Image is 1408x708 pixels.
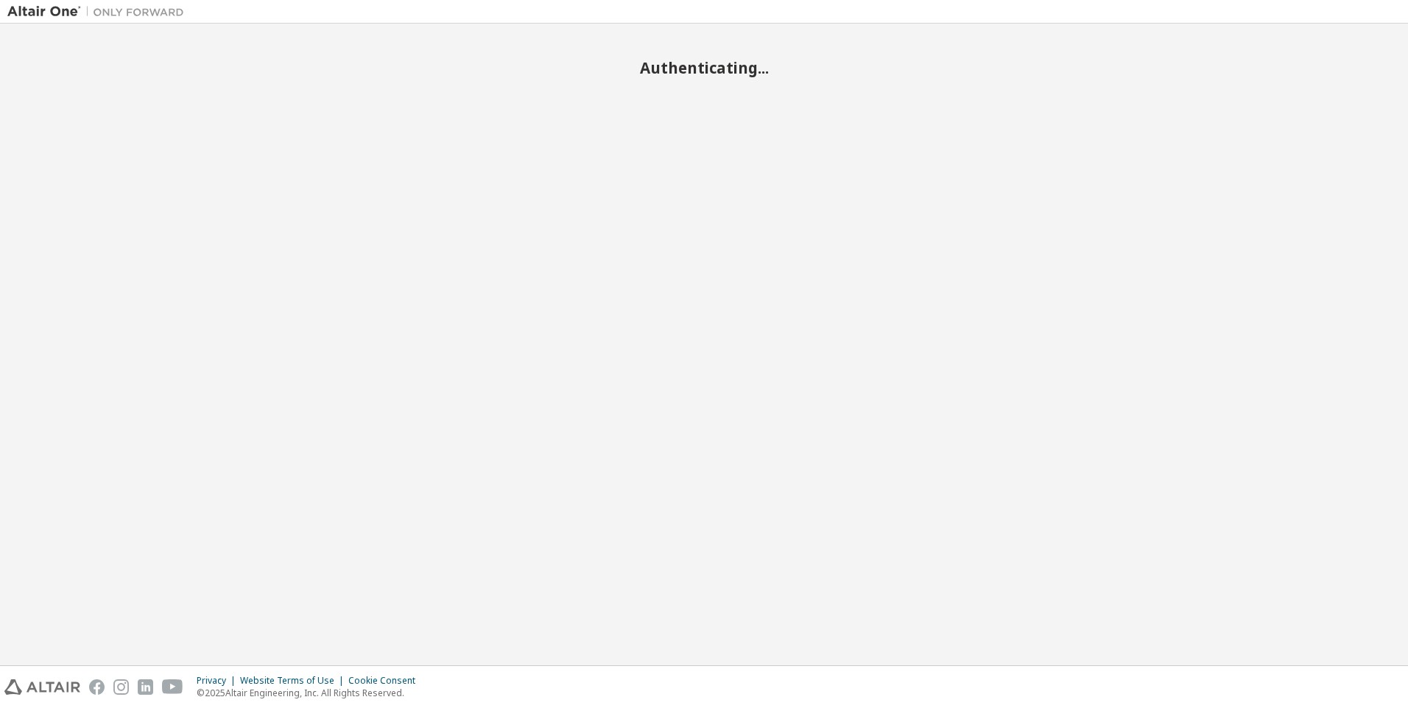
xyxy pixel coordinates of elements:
[4,679,80,695] img: altair_logo.svg
[240,675,348,687] div: Website Terms of Use
[197,687,424,699] p: © 2025 Altair Engineering, Inc. All Rights Reserved.
[197,675,240,687] div: Privacy
[7,58,1401,77] h2: Authenticating...
[138,679,153,695] img: linkedin.svg
[162,679,183,695] img: youtube.svg
[348,675,424,687] div: Cookie Consent
[113,679,129,695] img: instagram.svg
[7,4,191,19] img: Altair One
[89,679,105,695] img: facebook.svg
